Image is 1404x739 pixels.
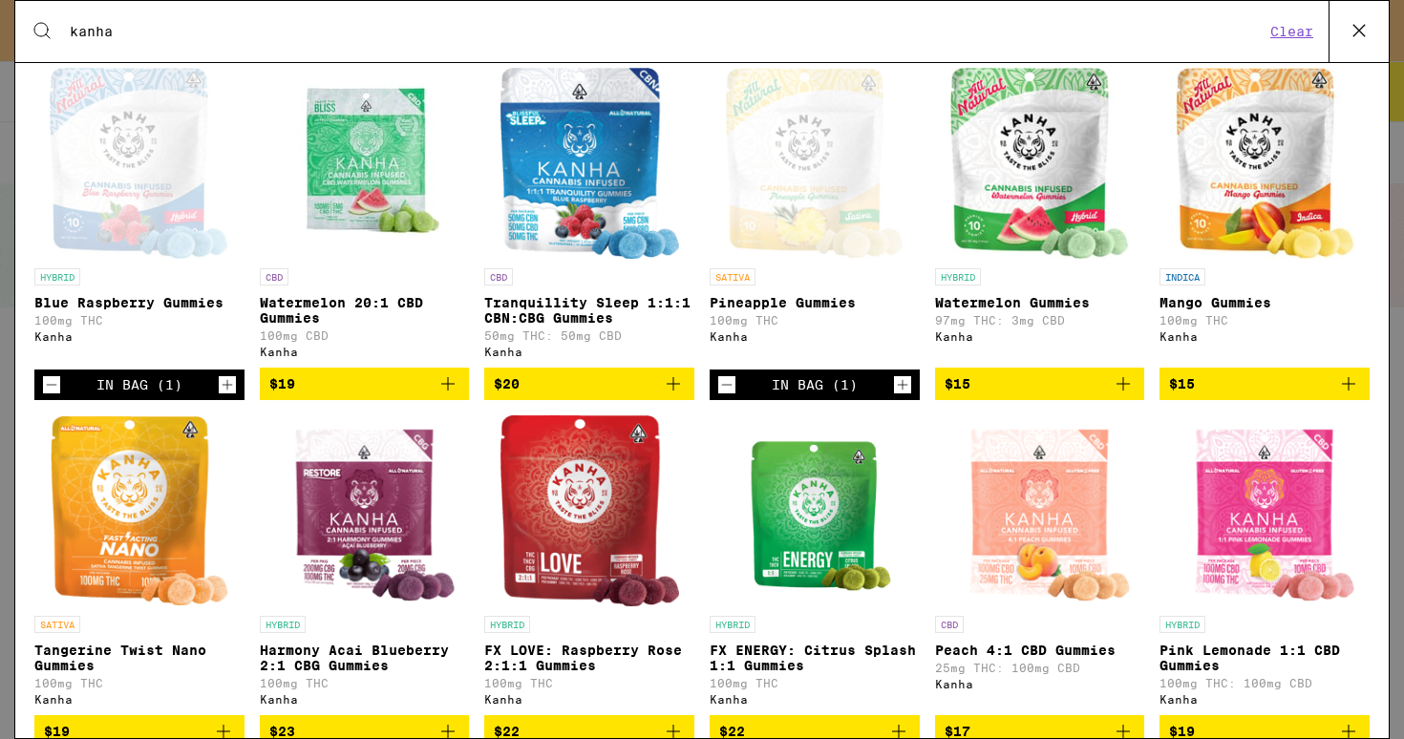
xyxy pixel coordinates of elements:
p: FX LOVE: Raspberry Rose 2:1:1 Gummies [484,643,694,673]
span: $15 [945,376,970,391]
p: CBD [935,616,964,633]
div: Kanha [1159,693,1370,706]
p: Tangerine Twist Nano Gummies [34,643,245,673]
span: $20 [494,376,520,391]
p: SATIVA [34,616,80,633]
p: 100mg THC [484,677,694,689]
div: Kanha [935,678,1145,690]
p: HYBRID [260,616,306,633]
span: $17 [945,724,970,739]
div: Kanha [935,330,1145,343]
p: 100mg THC [260,677,470,689]
img: Kanha - FX ENERGY: Citrus Splash 1:1 Gummies [735,415,895,606]
img: Kanha - Tranquillity Sleep 1:1:1 CBN:CBG Gummies [500,68,679,259]
p: 100mg THC [1159,314,1370,327]
p: 50mg THC: 50mg CBD [484,329,694,342]
p: HYBRID [34,268,80,285]
img: Kanha - Peach 4:1 CBD Gummies [946,415,1133,606]
button: Decrement [42,375,61,394]
button: Add to bag [484,368,694,400]
a: Open page for Blue Raspberry Gummies from Kanha [34,68,245,369]
button: Add to bag [935,368,1145,400]
p: Blue Raspberry Gummies [34,295,245,310]
p: FX ENERGY: Citrus Splash 1:1 Gummies [710,643,920,673]
div: Kanha [484,693,694,706]
p: Tranquillity Sleep 1:1:1 CBN:CBG Gummies [484,295,694,326]
img: Kanha - Mango Gummies [1176,68,1354,259]
a: Open page for Tranquillity Sleep 1:1:1 CBN:CBG Gummies from Kanha [484,68,694,368]
p: 100mg CBD [260,329,470,342]
p: Harmony Acai Blueberry 2:1 CBG Gummies [260,643,470,673]
button: Add to bag [1159,368,1370,400]
a: Open page for FX ENERGY: Citrus Splash 1:1 Gummies from Kanha [710,415,920,715]
p: 97mg THC: 3mg CBD [935,314,1145,327]
div: Kanha [260,346,470,358]
div: Kanha [710,330,920,343]
button: Increment [218,375,237,394]
img: Kanha - Watermelon Gummies [950,68,1129,259]
p: HYBRID [1159,616,1205,633]
span: $19 [1169,724,1195,739]
span: $23 [269,724,295,739]
img: Kanha - Tangerine Twist Nano Gummies [50,415,228,606]
p: 100mg THC [34,314,245,327]
button: Redirect to URL [1,1,1043,138]
button: Decrement [717,375,736,394]
button: Clear [1265,23,1319,40]
p: 100mg THC [34,677,245,689]
div: Kanha [484,346,694,358]
span: $19 [269,376,295,391]
div: Kanha [260,693,470,706]
span: $22 [719,724,745,739]
p: 100mg THC: 100mg CBD [1159,677,1370,689]
p: 100mg THC [710,677,920,689]
a: Open page for Peach 4:1 CBD Gummies from Kanha [935,415,1145,715]
p: SATIVA [710,268,755,285]
p: HYBRID [484,616,530,633]
a: Open page for Watermelon Gummies from Kanha [935,68,1145,368]
p: Peach 4:1 CBD Gummies [935,643,1145,658]
p: Watermelon 20:1 CBD Gummies [260,295,470,326]
div: Kanha [710,693,920,706]
div: Kanha [1159,330,1370,343]
span: $19 [44,724,70,739]
span: $22 [494,724,520,739]
p: INDICA [1159,268,1205,285]
p: HYBRID [710,616,755,633]
span: Hi. Need any help? [11,13,138,29]
input: Search for products & categories [69,23,1265,40]
a: Open page for Mango Gummies from Kanha [1159,68,1370,368]
p: Pink Lemonade 1:1 CBD Gummies [1159,643,1370,673]
img: Kanha - Watermelon 20:1 CBD Gummies [268,68,459,259]
div: In Bag (1) [772,377,858,392]
a: Open page for Harmony Acai Blueberry 2:1 CBG Gummies from Kanha [260,415,470,715]
a: Open page for FX LOVE: Raspberry Rose 2:1:1 Gummies from Kanha [484,415,694,715]
p: CBD [260,268,288,285]
a: Open page for Pineapple Gummies from Kanha [710,68,920,369]
p: Watermelon Gummies [935,295,1145,310]
span: $15 [1169,376,1195,391]
p: 25mg THC: 100mg CBD [935,662,1145,674]
img: Kanha - FX LOVE: Raspberry Rose 2:1:1 Gummies [500,415,679,606]
a: Open page for Pink Lemonade 1:1 CBD Gummies from Kanha [1159,415,1370,715]
p: 100mg THC [710,314,920,327]
div: In Bag (1) [96,377,182,392]
button: Add to bag [260,368,470,400]
button: Increment [893,375,912,394]
p: HYBRID [935,268,981,285]
p: CBD [484,268,513,285]
p: Pineapple Gummies [710,295,920,310]
div: Kanha [34,330,245,343]
img: Kanha - Pink Lemonade 1:1 CBD Gummies [1171,415,1358,606]
p: Mango Gummies [1159,295,1370,310]
a: Open page for Watermelon 20:1 CBD Gummies from Kanha [260,68,470,368]
div: Kanha [34,693,245,706]
a: Open page for Tangerine Twist Nano Gummies from Kanha [34,415,245,715]
img: Kanha - Harmony Acai Blueberry 2:1 CBG Gummies [270,415,457,606]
